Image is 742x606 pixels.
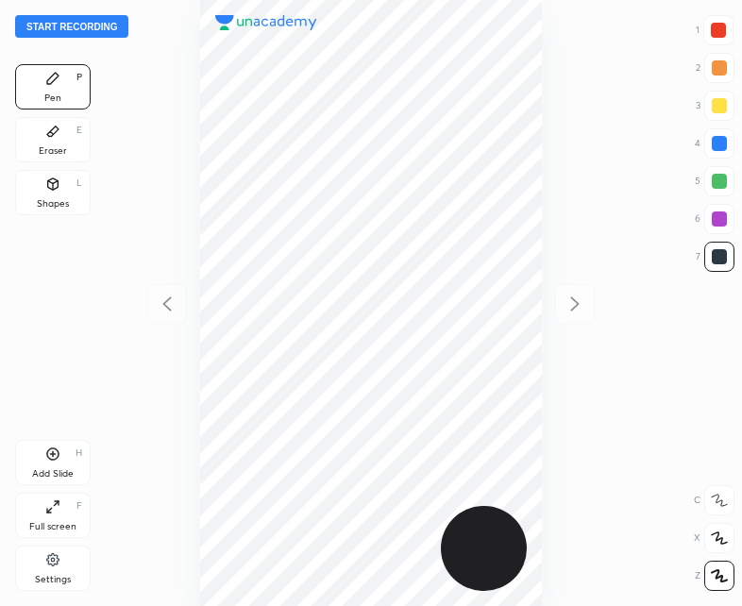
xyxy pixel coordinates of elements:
div: 5 [695,166,734,196]
div: 1 [696,15,734,45]
div: L [76,178,82,188]
div: Pen [44,93,61,103]
div: Full screen [29,522,76,531]
button: Start recording [15,15,128,38]
div: P [76,73,82,82]
div: Add Slide [32,469,74,479]
div: H [76,448,82,458]
div: C [694,485,734,515]
div: F [76,501,82,511]
img: logo.38c385cc.svg [215,15,317,30]
div: 6 [695,204,734,234]
div: 3 [696,91,734,121]
div: Settings [35,575,71,584]
div: Z [695,561,734,591]
div: Eraser [39,146,67,156]
div: Shapes [37,199,69,209]
div: 2 [696,53,734,83]
div: 4 [695,128,734,159]
div: 7 [696,242,734,272]
div: X [694,523,734,553]
div: E [76,126,82,135]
